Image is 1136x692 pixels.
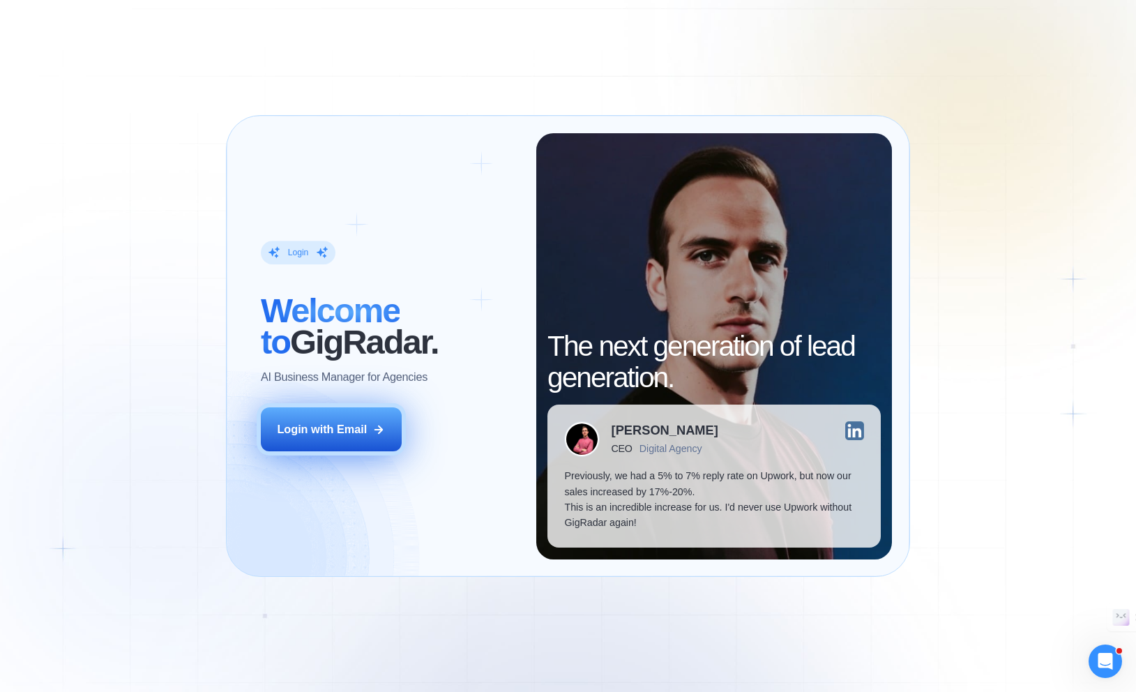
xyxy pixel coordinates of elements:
[639,443,702,454] div: Digital Agency
[261,407,402,451] button: Login with Email
[261,369,427,384] p: AI Business Manager for Agencies
[261,292,400,361] span: Welcome to
[1089,645,1122,678] iframe: Intercom live chat
[612,443,633,454] div: CEO
[277,421,367,437] div: Login with Email
[288,247,309,258] div: Login
[547,331,881,393] h2: The next generation of lead generation.
[612,424,718,437] div: [PERSON_NAME]
[564,468,863,531] p: Previously, we had a 5% to 7% reply rate on Upwork, but now our sales increased by 17%-20%. This ...
[261,295,519,358] h2: ‍ GigRadar.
